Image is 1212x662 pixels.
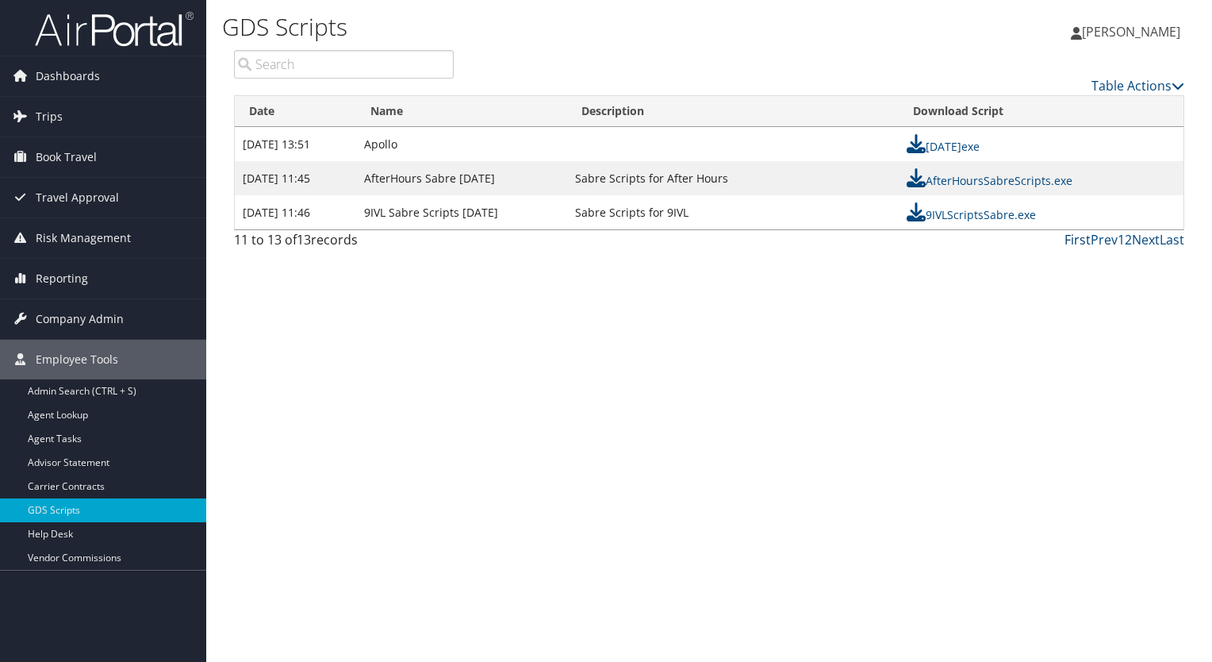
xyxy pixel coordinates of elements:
td: 9IVL Sabre Scripts [DATE] [356,195,567,229]
a: 2 [1125,231,1132,248]
span: Employee Tools [36,340,118,379]
th: Name: activate to sort column ascending [356,96,567,127]
span: Book Travel [36,137,97,177]
a: [DATE]exe [907,139,980,154]
td: [DATE] 11:45 [235,161,356,195]
div: 11 to 13 of records [234,230,454,257]
a: Last [1160,231,1184,248]
a: 1 [1118,231,1125,248]
th: Description: activate to sort column ascending [567,96,898,127]
span: [PERSON_NAME] [1082,23,1180,40]
td: Apollo [356,127,567,161]
td: AfterHours Sabre [DATE] [356,161,567,195]
th: Date: activate to sort column ascending [235,96,356,127]
td: Sabre Scripts for 9IVL [567,195,898,229]
a: First [1064,231,1091,248]
input: Search [234,50,454,79]
td: [DATE] 13:51 [235,127,356,161]
td: Sabre Scripts for After Hours [567,161,898,195]
a: [PERSON_NAME] [1071,8,1196,56]
img: airportal-logo.png [35,10,194,48]
span: Company Admin [36,299,124,339]
span: Reporting [36,259,88,298]
a: Prev [1091,231,1118,248]
h1: GDS Scripts [222,10,872,44]
span: Dashboards [36,56,100,96]
span: Travel Approval [36,178,119,217]
td: [DATE] 11:46 [235,195,356,229]
a: Next [1132,231,1160,248]
a: 9IVLScriptsSabre.exe [907,207,1036,222]
span: 13 [297,231,311,248]
a: Table Actions [1091,77,1184,94]
span: Risk Management [36,218,131,258]
a: AfterHoursSabreScripts.exe [907,173,1072,188]
span: Trips [36,97,63,137]
th: Download Script: activate to sort column ascending [899,96,1183,127]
